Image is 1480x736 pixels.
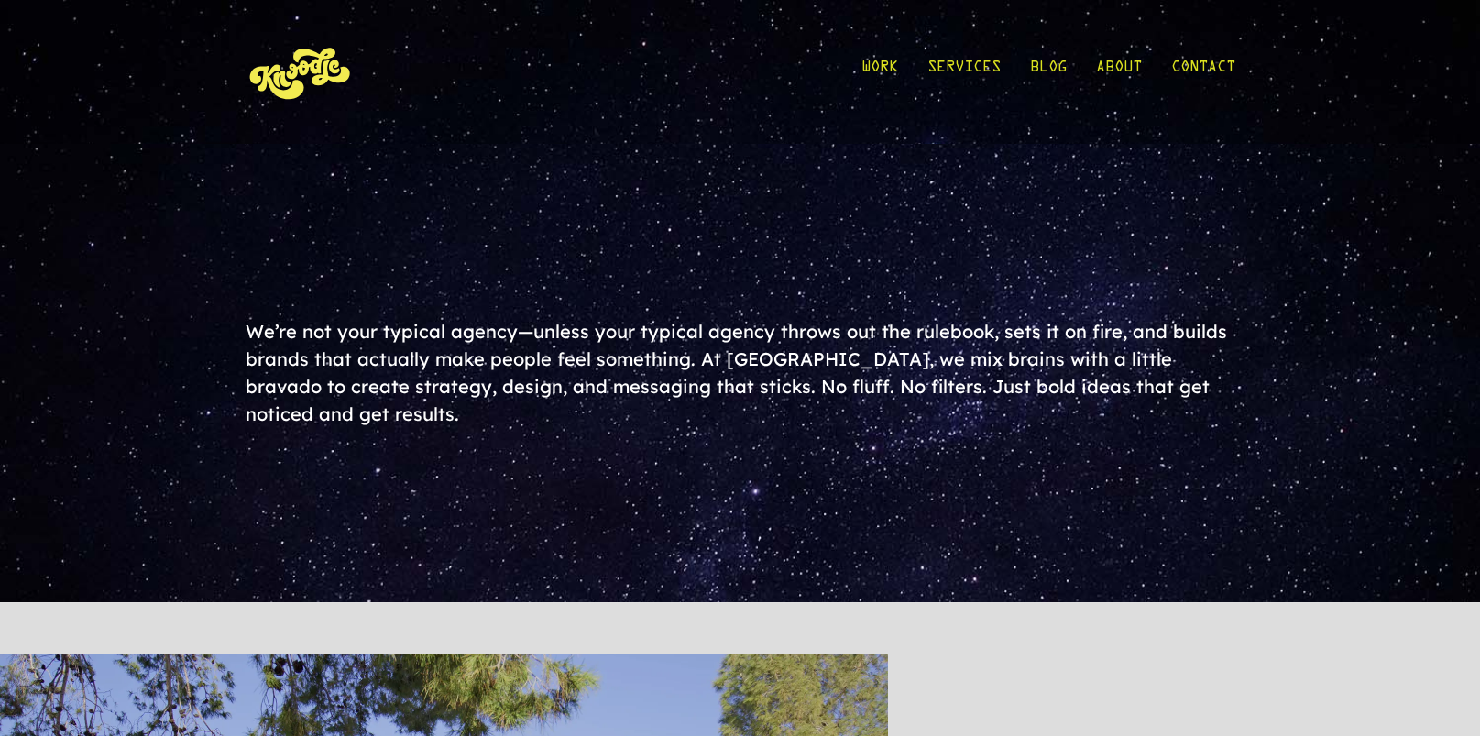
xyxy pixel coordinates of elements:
[927,29,1001,115] a: Services
[1096,29,1142,115] a: About
[246,29,356,115] img: KnoLogo(yellow)
[861,29,898,115] a: Work
[1171,29,1235,115] a: Contact
[1030,29,1067,115] a: Blog
[246,318,1235,428] div: We’re not your typical agency—unless your typical agency throws out the rulebook, sets it on fire...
